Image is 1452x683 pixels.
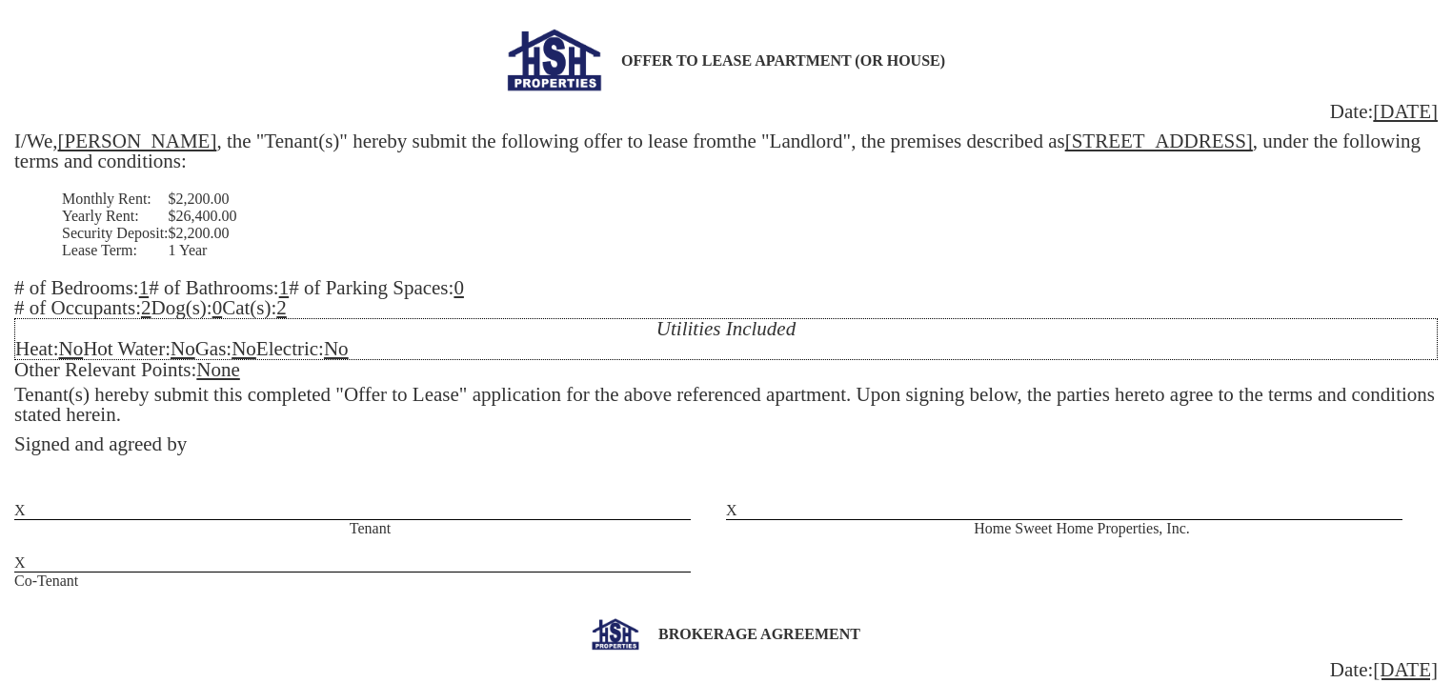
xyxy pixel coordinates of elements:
[14,554,691,573] div: X
[14,434,1438,454] div: Signed and agreed by
[14,385,1438,425] div: Tenant(s) hereby submit this completed "Offer to Lease" application for the above referenced apar...
[14,660,1438,680] div: Date:
[62,225,169,242] td: Security Deposit:
[14,554,726,590] div: Co-Tenant
[656,317,796,340] i: Utilities Included
[62,208,169,225] td: Yearly Rent:
[454,276,464,299] u: 0
[58,130,217,152] u: [PERSON_NAME]
[507,29,602,92] img: logol.png
[62,191,169,208] td: Monthly Rent:
[279,276,290,299] u: 1
[212,296,223,319] u: 0
[232,337,256,360] u: No
[324,337,349,360] u: No
[726,520,1438,537] center: Home Sweet Home Properties, Inc.
[171,337,195,360] u: No
[1373,658,1438,681] u: [DATE]
[1065,130,1253,152] u: [STREET_ADDRESS]
[14,318,1438,360] div: Heat: Hot Water: Gas: Electric:
[141,296,151,319] u: 2
[14,502,691,520] div: X
[726,502,1402,520] div: X
[14,102,1438,122] div: Date:
[658,626,860,642] b: BROKERAGE AGREEMENT
[62,242,169,259] td: Lease Term:
[592,618,639,651] img: logol.png
[276,296,287,319] u: 2
[1373,100,1438,123] u: [DATE]
[14,29,1438,590] div: I/We, , the "Tenant(s)" hereby submit the following offer to lease from the "Landlord", the premi...
[58,337,83,360] u: No
[621,52,945,69] b: OFFER TO LEASE APARTMENT (OR HOUSE)
[196,358,240,381] u: None
[139,276,150,299] u: 1
[14,520,726,537] center: Tenant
